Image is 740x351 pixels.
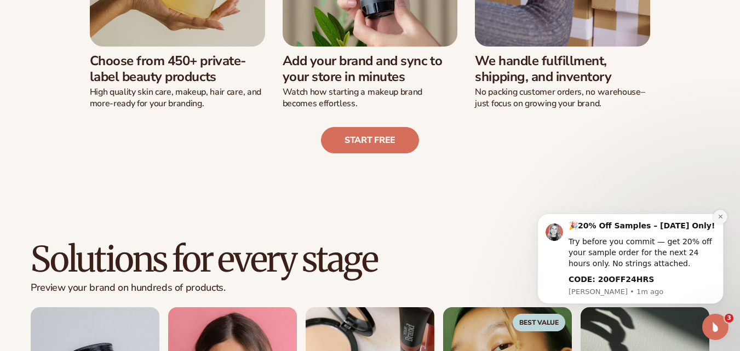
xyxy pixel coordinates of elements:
h3: We handle fulfillment, shipping, and inventory [475,53,650,85]
p: High quality skin care, makeup, hair care, and more-ready for your branding. [90,87,265,110]
p: No packing customer orders, no warehouse–just focus on growing your brand. [475,87,650,110]
p: Watch how starting a makeup brand becomes effortless. [283,87,458,110]
h3: Choose from 450+ private-label beauty products [90,53,265,85]
iframe: Intercom live chat [702,314,728,340]
img: Profile image for Lee [25,20,42,37]
div: Try before you commit — get 20% off your sample order for the next 24 hours only. No strings atta... [48,33,194,65]
span: 3 [725,314,733,323]
div: 🎉 [48,17,194,28]
span: Best Value [513,314,565,331]
b: CODE: 20OFF24HRS [48,71,133,80]
p: Preview your brand on hundreds of products. [31,282,377,294]
iframe: Intercom notifications message [521,204,740,310]
h3: Add your brand and sync to your store in minutes [283,53,458,85]
div: Message content [48,17,194,82]
a: Start free [321,127,419,153]
p: Message from Lee, sent 1m ago [48,83,194,93]
div: message notification from Lee, 1m ago. 🎉 20% Off Samples – Today Only! Try before you commit — ge... [16,10,203,100]
button: Dismiss notification [192,6,206,20]
h2: Solutions for every stage [31,241,377,278]
b: 20% Off Samples – [DATE] Only! [57,18,194,26]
